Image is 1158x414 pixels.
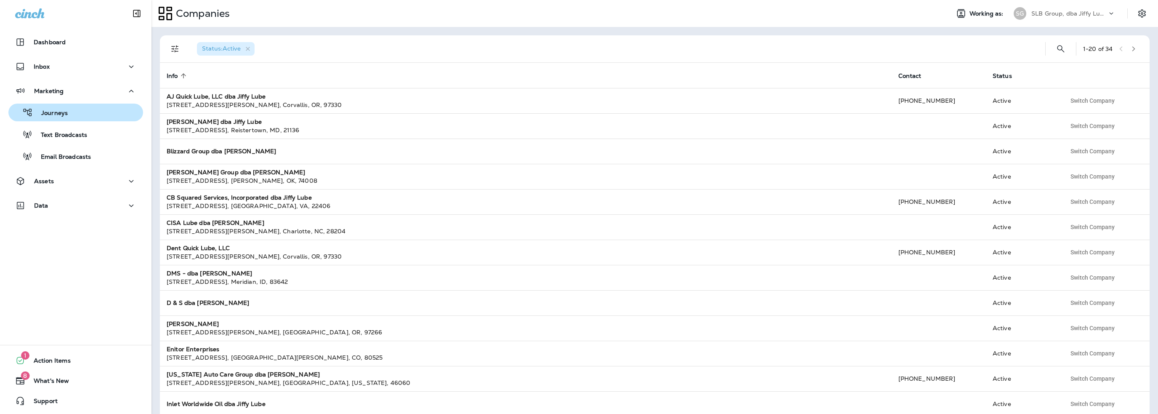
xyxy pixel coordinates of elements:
span: Working as: [969,10,1005,17]
span: Switch Company [1070,275,1115,280]
div: [STREET_ADDRESS][PERSON_NAME] , Corvallis , OR , 97330 [167,252,885,261]
span: Switch Company [1070,376,1115,382]
span: Switch Company [1070,123,1115,129]
td: [PHONE_NUMBER] [892,240,986,265]
span: Switch Company [1070,98,1115,104]
td: Active [986,240,1059,265]
strong: D & S dba [PERSON_NAME] [167,299,249,307]
td: Active [986,366,1059,391]
strong: [PERSON_NAME] dba Jiffy Lube [167,118,262,126]
strong: [US_STATE] Auto Care Group dba [PERSON_NAME] [167,371,320,378]
button: Support [8,393,143,409]
button: Switch Company [1066,246,1119,259]
button: Switch Company [1066,398,1119,410]
div: [STREET_ADDRESS][PERSON_NAME] , Corvallis , OR , 97330 [167,101,885,109]
span: Switch Company [1070,300,1115,306]
td: Active [986,315,1059,341]
span: Switch Company [1070,350,1115,356]
button: Search Companies [1052,40,1069,57]
td: Active [986,164,1059,189]
span: Switch Company [1070,401,1115,407]
div: [STREET_ADDRESS] , [GEOGRAPHIC_DATA] , VA , 22406 [167,202,885,210]
td: Active [986,214,1059,240]
button: Switch Company [1066,94,1119,107]
button: Marketing [8,83,143,99]
div: [STREET_ADDRESS][PERSON_NAME] , Charlotte , NC , 28204 [167,227,885,235]
button: Switch Company [1066,221,1119,233]
strong: Inlet Worldwide Oil dba Jiffy Lube [167,400,266,408]
button: Collapse Sidebar [125,5,149,22]
p: SLB Group, dba Jiffy Lube [1031,10,1107,17]
button: Dashboard [8,34,143,51]
span: Info [167,72,178,80]
span: Status [993,72,1023,80]
div: SG [1014,7,1026,20]
button: Settings [1134,6,1150,21]
span: 1 [21,351,29,360]
p: Dashboard [34,39,66,45]
div: Status:Active [197,42,255,56]
button: Email Broadcasts [8,147,143,165]
p: Assets [34,178,54,184]
span: Info [167,72,189,80]
span: Switch Company [1070,224,1115,230]
button: 1Action Items [8,352,143,369]
div: [STREET_ADDRESS] , Meridian , ID , 83642 [167,278,885,286]
strong: Dent Quick Lube, LLC [167,244,230,252]
button: Text Broadcasts [8,126,143,143]
td: Active [986,189,1059,214]
button: 8What's New [8,372,143,389]
div: [STREET_ADDRESS] , Reistertown , MD , 21136 [167,126,885,134]
button: Switch Company [1066,372,1119,385]
button: Inbox [8,58,143,75]
span: Contact [898,72,932,80]
td: Active [986,113,1059,139]
span: 8 [21,371,29,380]
div: [STREET_ADDRESS][PERSON_NAME] , [GEOGRAPHIC_DATA] , OR , 97266 [167,328,885,337]
strong: [PERSON_NAME] Group dba [PERSON_NAME] [167,168,305,176]
span: What's New [25,377,69,387]
span: Switch Company [1070,249,1115,255]
button: Switch Company [1066,145,1119,158]
button: Journeys [8,104,143,121]
button: Switch Company [1066,271,1119,284]
button: Assets [8,173,143,190]
td: Active [986,341,1059,366]
span: Status [993,72,1012,80]
td: Active [986,139,1059,164]
td: Active [986,265,1059,290]
p: Companies [173,7,230,20]
button: Switch Company [1066,120,1119,132]
span: Switch Company [1070,174,1115,179]
p: Data [34,202,48,209]
td: [PHONE_NUMBER] [892,88,986,113]
button: Switch Company [1066,170,1119,183]
p: Text Broadcasts [32,131,87,139]
p: Marketing [34,88,64,94]
div: 1 - 20 of 34 [1083,45,1113,52]
div: [STREET_ADDRESS] , [GEOGRAPHIC_DATA][PERSON_NAME] , CO , 80525 [167,353,885,362]
strong: Blizzard Group dba [PERSON_NAME] [167,147,276,155]
td: Active [986,88,1059,113]
td: [PHONE_NUMBER] [892,366,986,391]
span: Status : Active [202,45,241,52]
span: Switch Company [1070,199,1115,205]
button: Filters [167,40,183,57]
p: Email Broadcasts [32,153,91,161]
strong: [PERSON_NAME] [167,320,219,328]
span: Contact [898,72,922,80]
button: Switch Company [1066,347,1119,360]
span: Support [25,398,58,408]
strong: Enitor Enterprises [167,345,220,353]
p: Journeys [33,110,68,118]
button: Switch Company [1066,195,1119,208]
td: Active [986,290,1059,315]
td: [PHONE_NUMBER] [892,189,986,214]
button: Data [8,197,143,214]
div: [STREET_ADDRESS][PERSON_NAME] , [GEOGRAPHIC_DATA] , [US_STATE] , 46060 [167,379,885,387]
p: Inbox [34,63,50,70]
div: [STREET_ADDRESS] , [PERSON_NAME] , OK , 74008 [167,176,885,185]
strong: CISA Lube dba [PERSON_NAME] [167,219,264,227]
span: Switch Company [1070,325,1115,331]
span: Action Items [25,357,71,367]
